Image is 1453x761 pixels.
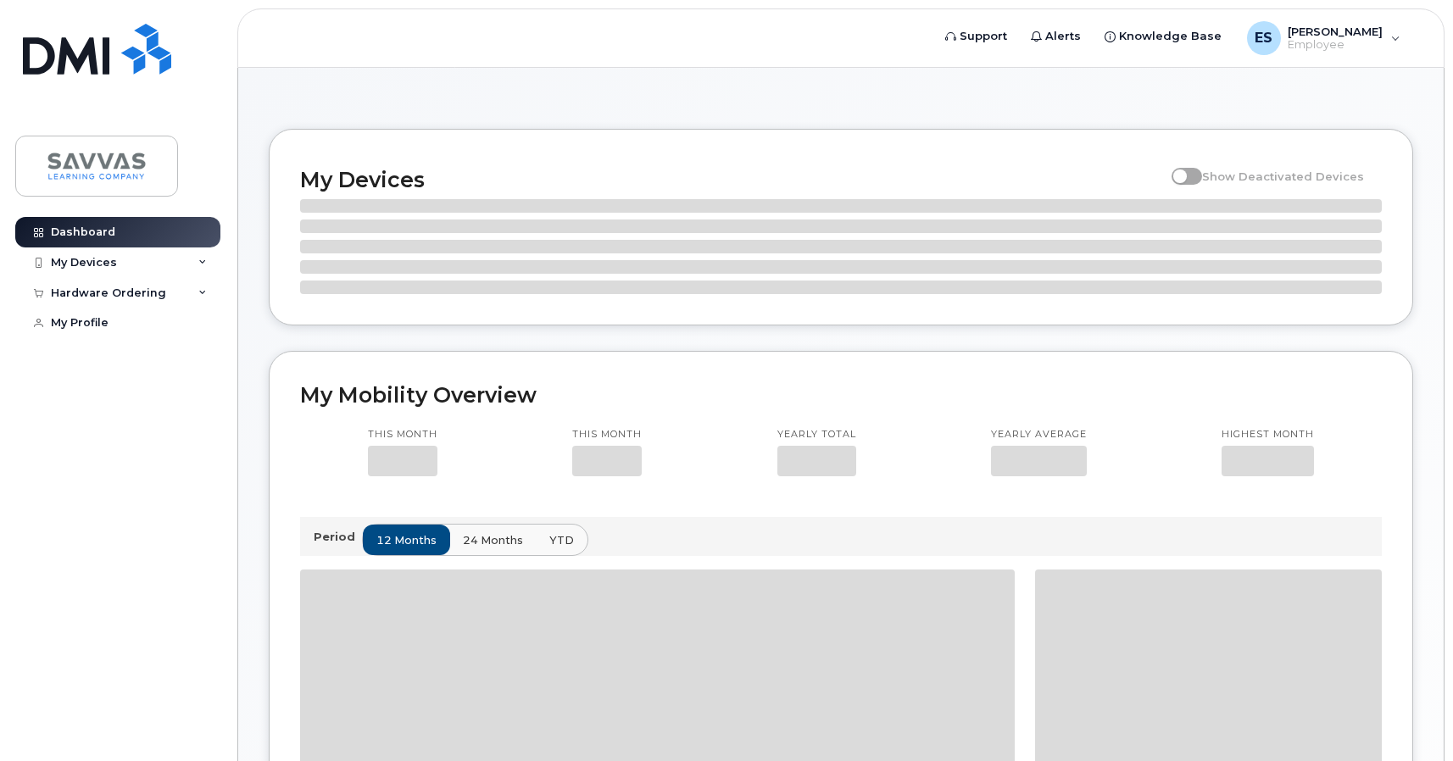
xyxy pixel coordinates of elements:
p: This month [572,428,642,442]
span: 24 months [463,532,523,548]
input: Show Deactivated Devices [1172,160,1185,174]
h2: My Mobility Overview [300,382,1382,408]
p: Highest month [1222,428,1314,442]
p: This month [368,428,437,442]
span: YTD [549,532,574,548]
h2: My Devices [300,167,1163,192]
p: Period [314,529,362,545]
p: Yearly average [991,428,1087,442]
span: Show Deactivated Devices [1202,169,1364,183]
p: Yearly total [777,428,856,442]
